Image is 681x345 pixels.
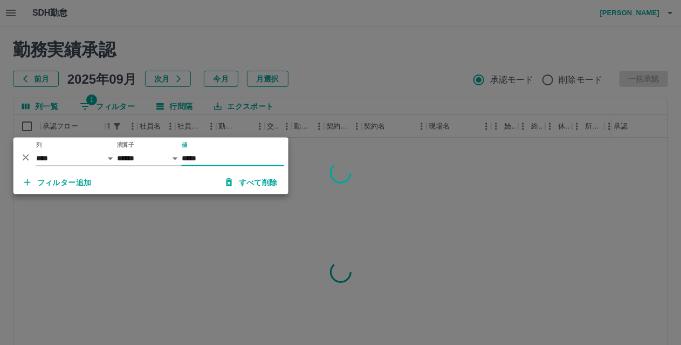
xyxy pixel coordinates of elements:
button: フィルター追加 [16,173,100,192]
label: 列 [36,141,42,149]
button: 削除 [18,149,34,165]
label: 演算子 [117,141,134,149]
button: すべて削除 [217,173,286,192]
label: 値 [182,141,188,149]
